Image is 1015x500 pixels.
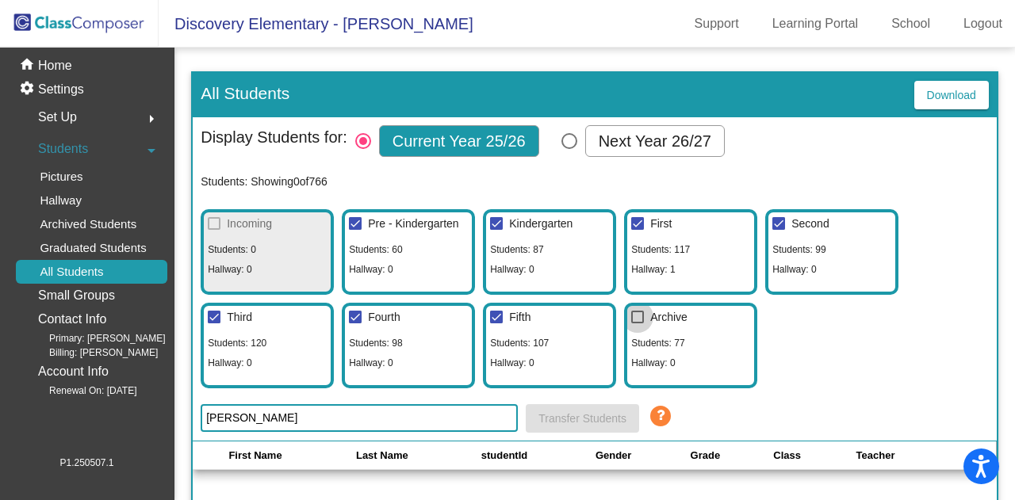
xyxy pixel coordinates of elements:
[773,448,801,464] div: Class
[159,11,473,36] span: Discovery Elementary - [PERSON_NAME]
[879,11,943,36] a: School
[228,448,356,464] div: First Name
[773,448,852,464] div: Class
[201,83,289,103] h3: All Students
[24,345,158,360] span: Billing: [PERSON_NAME]
[40,167,82,186] p: Pictures
[772,261,816,277] span: Hallway: 0
[526,404,639,433] button: Transfer Students
[227,217,272,230] span: Incoming
[38,106,77,128] span: Set Up
[38,284,115,307] p: Small Groups
[490,355,534,371] span: Hallway: 0
[19,56,38,75] mat-icon: home
[914,81,989,109] button: Download
[368,311,400,323] span: Fourth
[490,335,549,351] span: Students: 107
[481,448,528,464] div: studentId
[509,217,573,230] span: Kindergarten
[349,261,393,277] span: Hallway: 0
[142,109,161,128] mat-icon: arrow_right
[38,308,106,330] p: Contact Info
[40,191,82,210] p: Hallway
[208,261,251,277] span: Hallway: 0
[481,448,596,464] div: studentId
[356,448,481,464] div: Last Name
[596,448,632,464] div: Gender
[38,80,84,99] p: Settings
[142,141,161,160] mat-icon: arrow_drop_down
[631,335,684,351] span: Students: 77
[791,217,829,230] span: Second
[201,125,347,152] p: Display Students for:
[585,125,725,157] div: Next Year 26/27
[596,448,691,464] div: Gender
[927,89,976,101] span: Download
[760,11,871,36] a: Learning Portal
[349,355,393,371] span: Hallway: 0
[856,448,895,464] div: Teacher
[308,175,327,188] span: 766
[38,138,88,160] span: Students
[509,311,530,323] span: Fifth
[490,261,534,277] span: Hallway: 0
[379,125,539,157] div: Current Year 25/26
[201,404,518,432] input: Search...
[208,242,256,258] span: Students: 0
[228,448,282,464] div: First Name
[538,412,626,425] span: Transfer Students
[631,261,675,277] span: Hallway: 1
[631,355,675,371] span: Hallway: 0
[201,174,327,190] p: Students: Showing of
[772,242,825,258] span: Students: 99
[208,335,266,351] span: Students: 120
[490,242,543,258] span: Students: 87
[356,448,408,464] div: Last Name
[208,355,251,371] span: Hallway: 0
[38,56,72,75] p: Home
[349,335,402,351] span: Students: 98
[40,239,146,258] p: Graduated Students
[293,175,300,188] span: 0
[38,361,109,383] p: Account Info
[650,311,688,323] span: Archive
[682,11,752,36] a: Support
[19,80,38,99] mat-icon: settings
[347,125,725,162] mat-radio-group: Select Columns
[24,384,136,398] span: Renewal On: [DATE]
[227,311,252,323] span: Third
[856,448,977,464] div: Teacher
[631,242,690,258] span: Students: 117
[24,331,166,345] span: Primary: [PERSON_NAME]
[691,448,721,464] div: Grade
[368,217,458,230] span: Pre - Kindergarten
[40,262,103,281] p: All Students
[40,215,136,234] p: Archived Students
[650,217,672,230] span: First
[951,11,1015,36] a: Logout
[691,448,774,464] div: Grade
[349,242,402,258] span: Students: 60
